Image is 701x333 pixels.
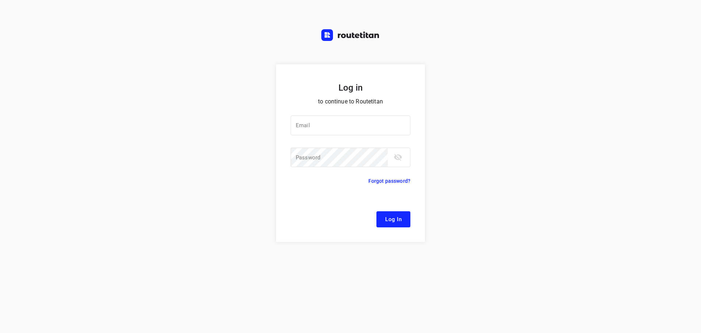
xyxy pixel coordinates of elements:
[291,97,410,107] p: to continue to Routetitan
[391,150,405,164] button: toggle password visibility
[291,82,410,94] h5: Log in
[385,215,402,224] span: Log In
[321,29,380,41] img: Routetitan
[368,177,410,185] p: Forgot password?
[376,211,410,227] button: Log In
